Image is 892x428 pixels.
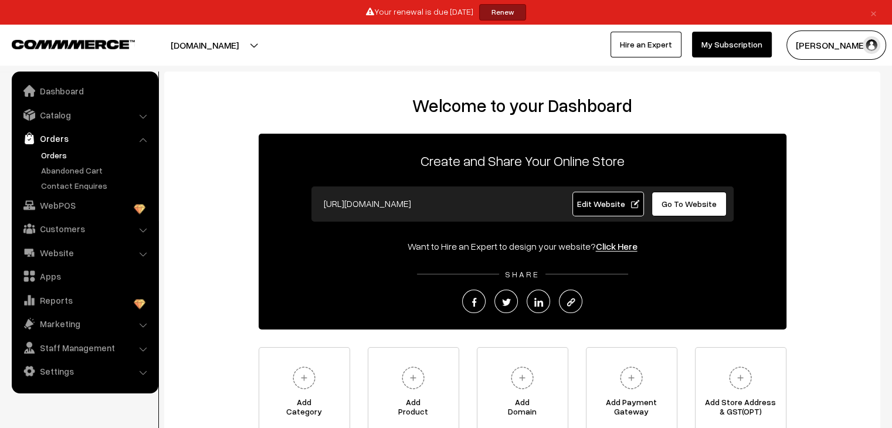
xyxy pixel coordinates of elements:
[576,199,639,209] span: Edit Website
[368,398,459,421] span: Add Product
[572,192,644,216] a: Edit Website
[15,80,154,101] a: Dashboard
[38,164,154,176] a: Abandoned Cart
[786,30,886,60] button: [PERSON_NAME]
[696,398,786,421] span: Add Store Address & GST(OPT)
[15,218,154,239] a: Customers
[259,398,350,421] span: Add Category
[12,36,114,50] a: COMMMERCE
[477,398,568,421] span: Add Domain
[479,4,526,21] a: Renew
[15,337,154,358] a: Staff Management
[692,32,772,57] a: My Subscription
[288,362,320,394] img: plus.svg
[15,195,154,216] a: WebPOS
[596,240,637,252] a: Click Here
[15,104,154,125] a: Catalog
[259,150,786,171] p: Create and Share Your Online Store
[38,179,154,192] a: Contact Enquires
[615,362,647,394] img: plus.svg
[130,30,280,60] button: [DOMAIN_NAME]
[724,362,757,394] img: plus.svg
[15,266,154,287] a: Apps
[176,95,869,116] h2: Welcome to your Dashboard
[586,398,677,421] span: Add Payment Gateway
[652,192,727,216] a: Go To Website
[15,361,154,382] a: Settings
[15,290,154,311] a: Reports
[397,362,429,394] img: plus.svg
[4,4,888,21] div: Your renewal is due [DATE]
[15,128,154,149] a: Orders
[506,362,538,394] img: plus.svg
[15,242,154,263] a: Website
[662,199,717,209] span: Go To Website
[499,269,545,279] span: SHARE
[12,40,135,49] img: COMMMERCE
[863,36,880,54] img: user
[259,239,786,253] div: Want to Hire an Expert to design your website?
[611,32,681,57] a: Hire an Expert
[15,313,154,334] a: Marketing
[38,149,154,161] a: Orders
[866,5,881,19] a: ×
